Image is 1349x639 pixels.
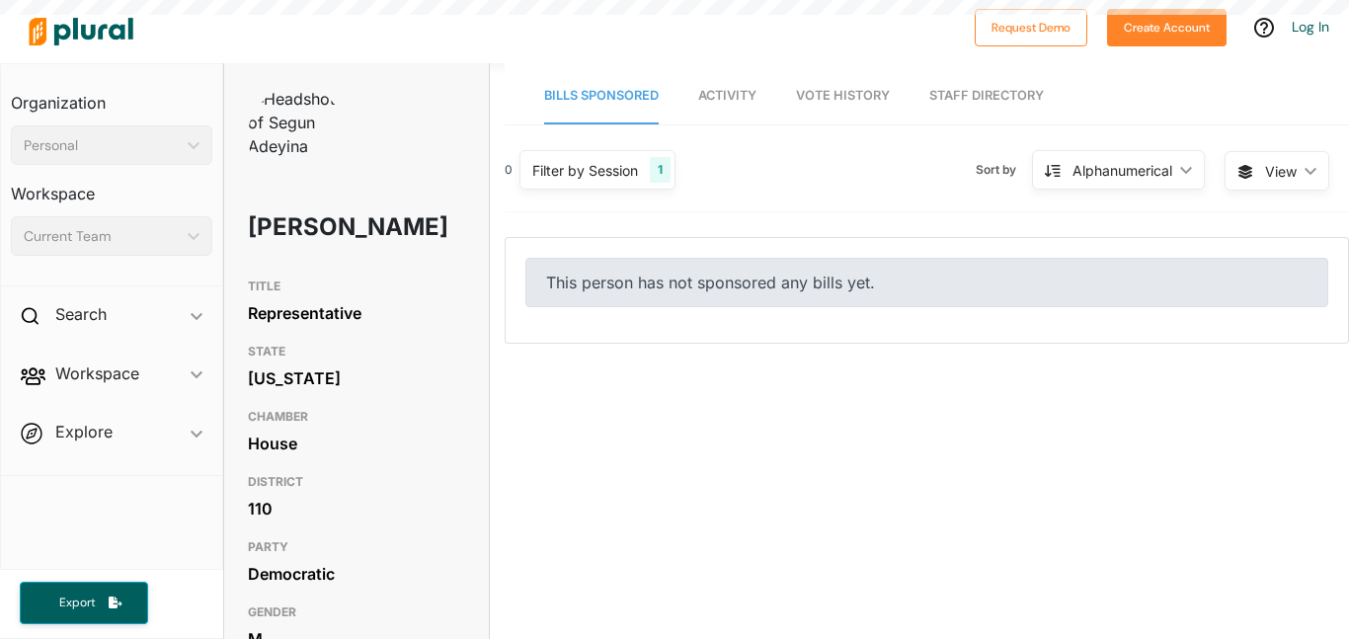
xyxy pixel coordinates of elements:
button: Request Demo [975,9,1087,46]
div: 1 [650,157,671,183]
span: Activity [698,88,756,103]
a: Vote History [796,68,890,124]
div: Alphanumerical [1072,160,1172,181]
span: View [1265,161,1297,182]
span: Vote History [796,88,890,103]
h2: Search [55,303,107,325]
a: Bills Sponsored [544,68,659,124]
h3: PARTY [248,535,465,559]
h3: DISTRICT [248,470,465,494]
div: 110 [248,494,465,523]
button: Create Account [1107,9,1227,46]
a: Create Account [1107,16,1227,37]
a: Staff Directory [929,68,1044,124]
div: [US_STATE] [248,363,465,393]
button: Export [20,582,148,624]
div: Personal [24,135,180,156]
h1: [PERSON_NAME] [248,198,378,257]
a: Request Demo [975,16,1087,37]
span: Export [45,595,109,611]
h3: CHAMBER [248,405,465,429]
img: Headshot of Segun Adeyina [248,87,347,158]
h3: TITLE [248,275,465,298]
div: House [248,429,465,458]
h3: Workspace [11,165,212,208]
div: Current Team [24,226,180,247]
h3: STATE [248,340,465,363]
div: Filter by Session [532,160,638,181]
div: Democratic [248,559,465,589]
h3: GENDER [248,600,465,624]
a: Log In [1292,18,1329,36]
a: Activity [698,68,756,124]
span: Sort by [976,161,1032,179]
div: This person has not sponsored any bills yet. [525,258,1328,307]
span: Bills Sponsored [544,88,659,103]
div: Representative [248,298,465,328]
div: 0 [505,161,513,179]
h3: Organization [11,74,212,118]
